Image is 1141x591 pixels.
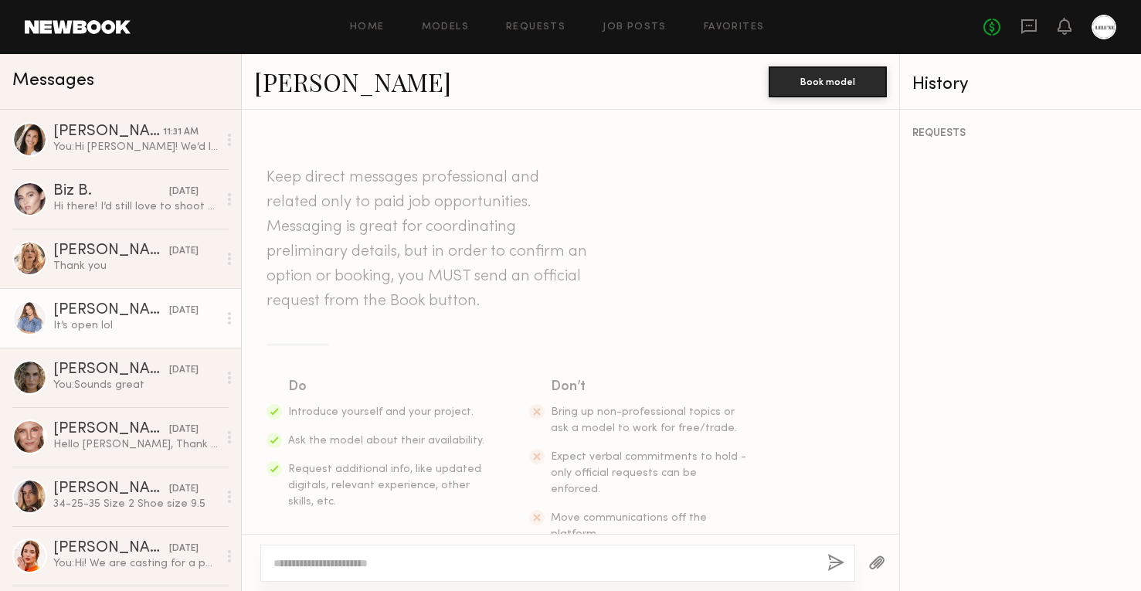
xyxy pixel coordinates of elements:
div: [DATE] [169,542,199,556]
span: Expect verbal commitments to hold - only official requests can be enforced. [551,452,746,494]
div: You: Hi [PERSON_NAME]! We’d love to send you two pieces for some UGC content. Our idea is for you... [53,140,218,155]
div: Hi there! I’d still love to shoot with you in the future, I hope everything is going great. 😊 [53,199,218,214]
header: Keep direct messages professional and related only to paid job opportunities. Messaging is great ... [267,165,591,314]
div: [DATE] [169,304,199,318]
div: [PERSON_NAME] [53,303,169,318]
div: Do [288,376,486,398]
a: Requests [506,22,565,32]
div: [DATE] [169,363,199,378]
span: Introduce yourself and your project. [288,407,474,417]
div: REQUESTS [912,128,1129,139]
div: You: Sounds great [53,378,218,392]
div: [PERSON_NAME] [53,124,163,140]
a: Models [422,22,469,32]
div: [DATE] [169,423,199,437]
a: Book model [769,74,887,87]
div: Hello [PERSON_NAME], Thank you very much for your email! I would love to, but I will be out of to... [53,437,218,452]
span: Move communications off the platform. [551,513,707,539]
div: 34-25-35 Size 2 Shoe size 9.5 [53,497,218,511]
div: You: Hi! We are casting for a photo shoot [DATE][DATE] 9-12 DTLA. We are casting [DATE] in [GEOGR... [53,556,218,571]
button: Book model [769,66,887,97]
div: [PERSON_NAME] [53,362,169,378]
div: [PERSON_NAME] [53,481,169,497]
div: 11:31 AM [163,125,199,140]
div: [DATE] [169,244,199,259]
div: [PERSON_NAME] [53,422,169,437]
span: Bring up non-professional topics or ask a model to work for free/trade. [551,407,737,433]
span: Messages [12,72,94,90]
div: It’s open lol [53,318,218,333]
div: [DATE] [169,185,199,199]
span: Ask the model about their availability. [288,436,484,446]
div: Don’t [551,376,749,398]
a: Favorites [704,22,765,32]
div: Thank you [53,259,218,273]
div: [DATE] [169,482,199,497]
a: Home [350,22,385,32]
a: [PERSON_NAME] [254,65,451,98]
div: Biz B. [53,184,169,199]
span: Request additional info, like updated digitals, relevant experience, other skills, etc. [288,464,481,507]
div: [PERSON_NAME] [53,243,169,259]
div: History [912,76,1129,93]
a: Job Posts [603,22,667,32]
div: [PERSON_NAME] [53,541,169,556]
